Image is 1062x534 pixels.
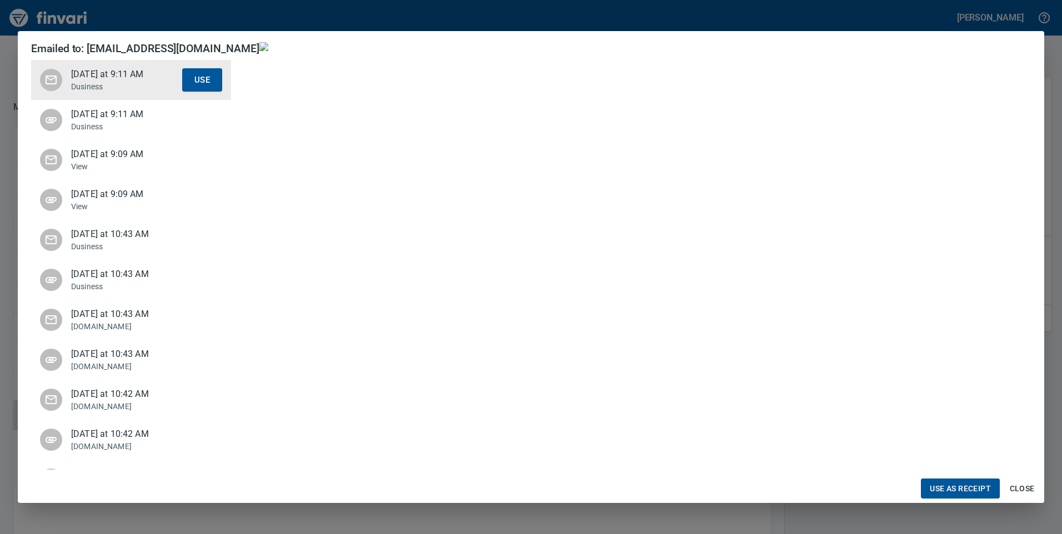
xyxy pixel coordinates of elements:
button: Use [182,68,222,92]
span: [DATE] at 10:43 AM [71,268,182,281]
span: Use [194,73,210,87]
button: Close [1004,478,1040,499]
span: [DATE] at 9:11 AM [71,108,182,121]
span: [DATE] at 10:43 AM [71,347,182,361]
button: Use as Receipt [921,478,1000,499]
div: [DATE] at 10:42 AM[DOMAIN_NAME] [31,380,231,420]
h4: Emailed to: [EMAIL_ADDRESS][DOMAIN_NAME] [31,42,259,56]
div: [DATE] at 10:42 AM[DOMAIN_NAME] [31,420,231,460]
img: receipts%2Ftapani%2F2025-09-26%2FdDaZX8JUyyeI0KH0W5cbBD8H2fn2__WZ0slpxnsbVkFbNASZw9_body.jpg [259,42,1031,51]
div: [DATE] at 10:43 AM[DOMAIN_NAME] [31,300,231,340]
span: Close [1009,482,1035,496]
div: [DATE] at 10:43 AMDusiness [31,260,231,300]
div: [DATE] at 10:17 AM[DOMAIN_NAME] [31,460,231,500]
div: [DATE] at 9:09 AMView [31,140,231,180]
p: View [71,161,182,172]
p: [DOMAIN_NAME] [71,401,182,412]
p: Dusiness [71,121,182,132]
span: [DATE] at 10:43 AM [71,308,182,321]
p: [DOMAIN_NAME] [71,441,182,452]
p: [DOMAIN_NAME] [71,321,182,332]
div: [DATE] at 10:43 AMDusiness [31,220,231,260]
p: [DOMAIN_NAME] [71,361,182,372]
span: Use as Receipt [930,482,991,496]
div: [DATE] at 9:09 AMView [31,180,231,220]
span: [DATE] at 9:09 AM [71,148,182,161]
p: Dusiness [71,281,182,292]
span: [DATE] at 10:43 AM [71,228,182,241]
span: [DATE] at 9:09 AM [71,188,182,201]
div: [DATE] at 10:43 AM[DOMAIN_NAME] [31,340,231,380]
p: Dusiness [71,241,182,252]
span: [DATE] at 10:42 AM [71,427,182,441]
p: View [71,201,182,212]
span: [DATE] at 10:17 AM [71,467,182,481]
span: [DATE] at 10:42 AM [71,387,182,401]
div: [DATE] at 9:11 AMDusiness [31,100,231,140]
